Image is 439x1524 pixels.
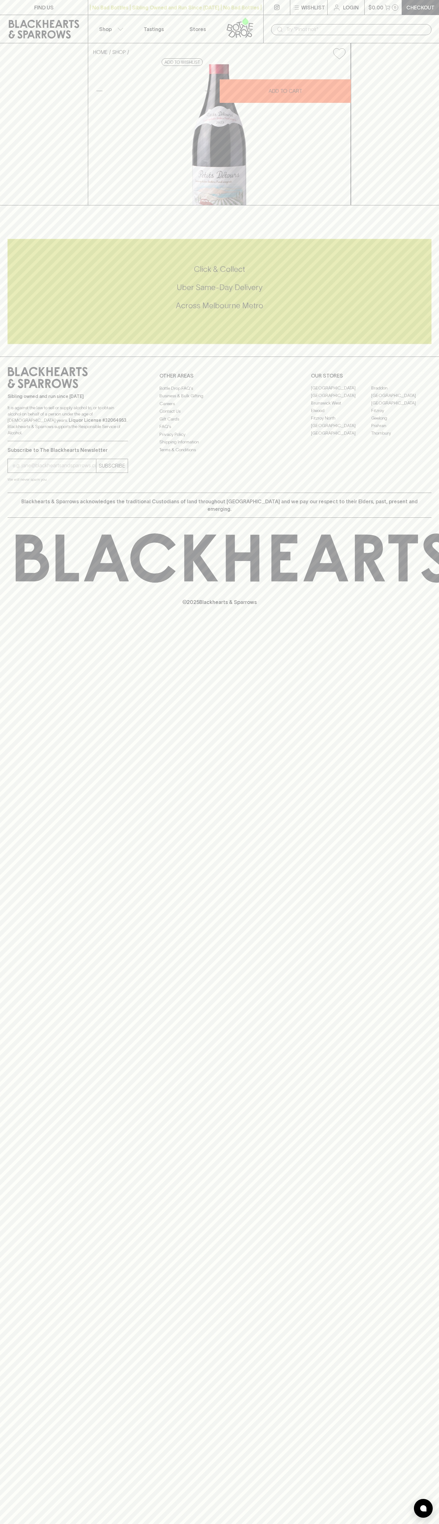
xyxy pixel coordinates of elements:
[420,1505,426,1511] img: bubble-icon
[331,46,348,62] button: Add to wishlist
[406,4,435,11] p: Checkout
[99,462,125,469] p: SUBSCRIBE
[159,438,280,446] a: Shipping Information
[8,393,128,400] p: Sibling owned and run since [DATE]
[69,418,126,423] strong: Liquor License #32064953
[8,476,128,483] p: We will never spam you
[162,58,203,66] button: Add to wishlist
[88,64,351,205] img: 40909.png
[371,384,431,392] a: Braddon
[8,300,431,311] h5: Across Melbourne Metro
[371,400,431,407] a: [GEOGRAPHIC_DATA]
[96,459,128,473] button: SUBSCRIBE
[159,400,280,407] a: Careers
[371,422,431,430] a: Prahran
[311,384,371,392] a: [GEOGRAPHIC_DATA]
[88,15,132,43] button: Shop
[12,498,427,513] p: Blackhearts & Sparrows acknowledges the traditional Custodians of land throughout [GEOGRAPHIC_DAT...
[311,422,371,430] a: [GEOGRAPHIC_DATA]
[176,15,220,43] a: Stores
[159,431,280,438] a: Privacy Policy
[371,415,431,422] a: Geelong
[159,415,280,423] a: Gift Cards
[311,407,371,415] a: Elwood
[8,405,128,436] p: It is against the law to sell or supply alcohol to, or to obtain alcohol on behalf of a person un...
[311,392,371,400] a: [GEOGRAPHIC_DATA]
[371,430,431,437] a: Thornbury
[311,415,371,422] a: Fitzroy North
[8,264,431,274] h5: Click & Collect
[112,49,126,55] a: SHOP
[311,430,371,437] a: [GEOGRAPHIC_DATA]
[159,408,280,415] a: Contact Us
[311,372,431,379] p: OUR STORES
[34,4,54,11] p: FIND US
[159,372,280,379] p: OTHER AREAS
[144,25,164,33] p: Tastings
[13,461,96,471] input: e.g. jane@blackheartsandsparrows.com.au
[220,79,351,103] button: ADD TO CART
[159,384,280,392] a: Bottle Drop FAQ's
[343,4,359,11] p: Login
[190,25,206,33] p: Stores
[8,239,431,344] div: Call to action block
[132,15,176,43] a: Tastings
[159,392,280,400] a: Business & Bulk Gifting
[394,6,396,9] p: 0
[159,423,280,431] a: FAQ's
[371,392,431,400] a: [GEOGRAPHIC_DATA]
[93,49,108,55] a: HOME
[368,4,383,11] p: $0.00
[286,24,426,34] input: Try "Pinot noir"
[311,400,371,407] a: Brunswick West
[8,282,431,293] h5: Uber Same-Day Delivery
[159,446,280,453] a: Terms & Conditions
[269,87,302,95] p: ADD TO CART
[371,407,431,415] a: Fitzroy
[301,4,325,11] p: Wishlist
[8,446,128,454] p: Subscribe to The Blackhearts Newsletter
[99,25,112,33] p: Shop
